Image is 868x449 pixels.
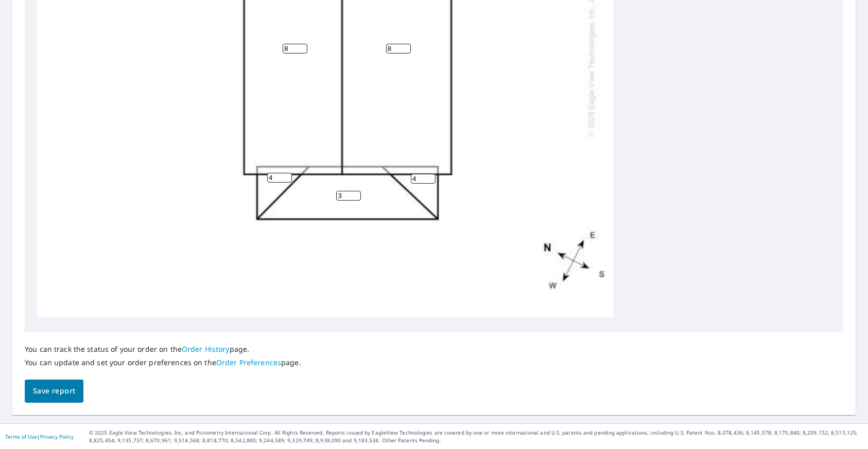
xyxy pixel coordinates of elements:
a: Order Preferences [216,357,281,367]
a: Terms of Use [5,433,37,440]
p: You can track the status of your order on the page. [25,345,301,354]
p: © 2025 Eagle View Technologies, Inc. and Pictometry International Corp. All Rights Reserved. Repo... [89,429,863,444]
p: | [5,434,74,440]
a: Order History [182,344,230,354]
p: You can update and set your order preferences on the page. [25,358,301,367]
a: Privacy Policy [40,433,74,440]
span: Save report [33,385,75,398]
button: Save report [25,380,83,403]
